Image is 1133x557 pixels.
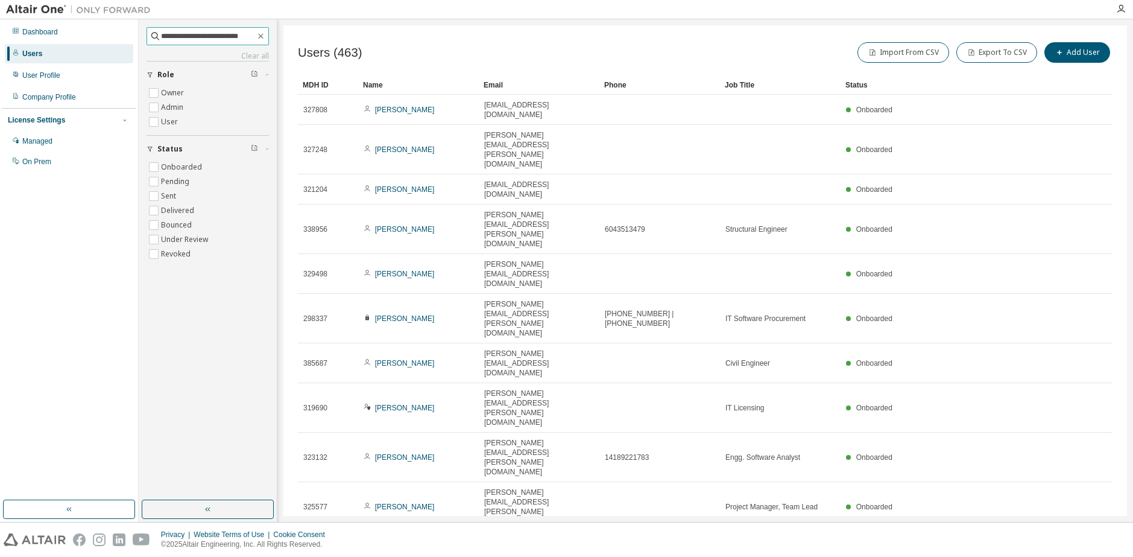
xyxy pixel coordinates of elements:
span: Structural Engineer [725,224,787,234]
a: [PERSON_NAME] [375,503,435,511]
p: © 2025 Altair Engineering, Inc. All Rights Reserved. [161,539,332,550]
button: Export To CSV [956,42,1037,63]
span: [PERSON_NAME][EMAIL_ADDRESS][PERSON_NAME][DOMAIN_NAME] [484,210,594,249]
span: [PERSON_NAME][EMAIL_ADDRESS][PERSON_NAME][DOMAIN_NAME] [484,130,594,169]
button: Add User [1044,42,1110,63]
span: Onboarded [856,225,892,234]
span: Engg. Software Analyst [725,453,800,462]
span: Project Manager, Team Lead [725,502,818,512]
a: [PERSON_NAME] [375,453,435,462]
span: [EMAIL_ADDRESS][DOMAIN_NAME] [484,100,594,119]
span: 325577 [303,502,327,512]
a: [PERSON_NAME] [375,359,435,368]
span: 385687 [303,358,327,368]
span: 327248 [303,145,327,154]
span: 321204 [303,185,327,194]
span: Onboarded [856,359,892,368]
span: Clear filter [251,144,258,154]
span: 329498 [303,269,327,279]
label: Delivered [161,203,197,218]
div: User Profile [22,71,60,80]
label: Bounced [161,218,194,232]
button: Role [147,62,269,88]
div: Company Profile [22,92,76,102]
span: 323132 [303,453,327,462]
label: User [161,115,180,129]
div: Cookie Consent [273,530,332,539]
div: On Prem [22,157,51,167]
span: Onboarded [856,503,892,511]
img: linkedin.svg [113,533,125,546]
span: 298337 [303,314,327,323]
label: Owner [161,86,186,100]
label: Under Review [161,232,210,247]
span: Users (463) [298,46,362,60]
span: 338956 [303,224,327,234]
span: [PERSON_NAME][EMAIL_ADDRESS][PERSON_NAME][DOMAIN_NAME] [484,438,594,477]
img: instagram.svg [93,533,106,546]
div: Phone [604,75,715,95]
div: Dashboard [22,27,58,37]
span: 327808 [303,105,327,115]
span: Onboarded [856,145,892,154]
a: [PERSON_NAME] [375,314,435,323]
img: altair_logo.svg [4,533,66,546]
label: Onboarded [161,160,204,174]
div: Managed [22,136,52,146]
span: [PERSON_NAME][EMAIL_ADDRESS][DOMAIN_NAME] [484,259,594,288]
span: [PERSON_NAME][EMAIL_ADDRESS][DOMAIN_NAME] [484,349,594,378]
span: Civil Engineer [725,358,770,368]
a: [PERSON_NAME] [375,145,435,154]
img: Altair One [6,4,157,16]
span: Status [157,144,183,154]
div: License Settings [8,115,65,125]
span: 319690 [303,403,327,413]
a: [PERSON_NAME] [375,106,435,114]
span: Onboarded [856,270,892,278]
span: IT Licensing [725,403,764,413]
label: Pending [161,174,192,189]
label: Sent [161,189,178,203]
div: Website Terms of Use [194,530,273,539]
div: MDH ID [303,75,353,95]
a: Clear all [147,51,269,61]
span: [EMAIL_ADDRESS][DOMAIN_NAME] [484,180,594,199]
button: Status [147,136,269,162]
a: [PERSON_NAME] [375,185,435,194]
span: [PERSON_NAME][EMAIL_ADDRESS][PERSON_NAME][DOMAIN_NAME] [484,488,594,526]
button: Import From CSV [857,42,949,63]
a: [PERSON_NAME] [375,404,435,412]
span: [PERSON_NAME][EMAIL_ADDRESS][PERSON_NAME][DOMAIN_NAME] [484,389,594,427]
span: [PERSON_NAME][EMAIL_ADDRESS][PERSON_NAME][DOMAIN_NAME] [484,299,594,338]
div: Email [484,75,595,95]
span: 6043513479 [605,224,645,234]
div: Job Title [725,75,836,95]
div: Users [22,49,42,59]
span: Onboarded [856,314,892,323]
a: [PERSON_NAME] [375,225,435,234]
span: 14189221783 [605,453,649,462]
span: Onboarded [856,404,892,412]
span: Onboarded [856,185,892,194]
span: Onboarded [856,453,892,462]
div: Privacy [161,530,194,539]
span: IT Software Procurement [725,314,806,323]
img: youtube.svg [133,533,150,546]
span: Onboarded [856,106,892,114]
div: Name [363,75,474,95]
div: Status [845,75,1050,95]
img: facebook.svg [73,533,86,546]
label: Revoked [161,247,193,261]
span: [PHONE_NUMBER] | [PHONE_NUMBER] [605,309,715,328]
span: Role [157,70,174,80]
label: Admin [161,100,186,115]
span: Clear filter [251,70,258,80]
a: [PERSON_NAME] [375,270,435,278]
